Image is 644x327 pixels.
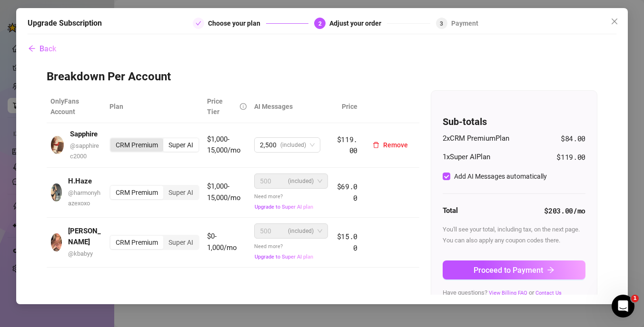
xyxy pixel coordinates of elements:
[163,138,198,152] div: Super AI
[288,174,314,188] span: (included)
[68,250,93,257] span: @ kbabyy
[440,20,443,27] span: 3
[443,226,580,243] span: You'll see your total, including tax, on the next page. You can also apply any coupon codes there.
[207,182,241,202] span: $1,000-15,000/mo
[612,295,634,317] iframe: Intercom live chat
[207,135,241,155] span: $1,000-15,000/mo
[68,227,101,247] strong: [PERSON_NAME]
[28,18,102,29] h5: Upgrade Subscription
[337,231,358,252] span: $15.00
[163,186,198,199] div: Super AI
[443,115,585,128] h4: Sub-totals
[51,136,64,154] img: avatar.jpg
[547,266,555,274] span: arrow-right
[250,90,332,123] th: AI Messages
[318,20,322,27] span: 2
[110,186,163,199] div: CRM Premium
[68,189,100,207] span: @ harmonyhazexoxo
[28,39,57,58] button: Back
[451,18,478,29] div: Payment
[254,203,314,211] button: Upgrade to Super AI plan
[607,18,622,25] span: Close
[109,235,199,250] div: segmented control
[47,90,106,123] th: OnlyFans Account
[443,206,458,215] strong: Total
[255,254,313,260] span: Upgrade to Super AI plan
[110,236,163,249] div: CRM Premium
[109,137,199,153] div: segmented control
[47,69,597,85] h3: Breakdown Per Account
[280,138,306,152] span: (included)
[373,142,379,148] span: delete
[443,260,585,279] button: Proceed to Paymentarrow-right
[611,18,618,25] span: close
[106,90,203,123] th: Plan
[254,253,314,260] button: Upgrade to Super AI plan
[607,14,622,29] button: Close
[454,171,547,182] div: Add AI Messages automatically
[365,137,416,153] button: Remove
[288,224,314,238] span: (included)
[207,232,237,252] span: $0-1,000/mo
[40,44,56,53] span: Back
[110,138,163,152] div: CRM Premium
[260,174,271,188] span: 500
[443,133,509,144] span: 2 x CRM Premium Plan
[561,133,585,144] span: $84.00
[51,233,62,251] img: avatar.jpg
[240,103,247,110] span: info-circle
[631,295,639,302] span: 1
[337,135,358,155] span: $119.00
[254,193,314,210] span: Need more?
[260,138,277,152] span: 2,500
[474,266,543,275] span: Proceed to Payment
[443,289,562,296] span: Have questions? or
[109,185,199,200] div: segmented control
[208,18,266,29] div: Choose your plan
[544,206,585,215] strong: $203.00 /mo
[70,130,98,138] strong: Sapphire
[68,177,92,185] strong: H.Haze
[196,20,201,26] span: check
[51,183,62,202] img: avatar.jpg
[28,45,36,52] span: arrow-left
[329,18,387,29] div: Adjust your order
[383,141,408,149] span: Remove
[163,236,198,249] div: Super AI
[254,243,314,260] span: Need more?
[260,224,271,238] span: 500
[337,182,358,202] span: $69.00
[443,152,490,163] span: 1 x Super AI Plan
[556,152,585,163] span: $119.00
[207,97,223,115] span: Price Tier
[255,204,313,210] span: Upgrade to Super AI plan
[489,290,527,296] a: View Billing FAQ
[332,90,361,123] th: Price
[70,142,99,160] span: @ sapphirec2000
[535,290,562,296] a: Contact Us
